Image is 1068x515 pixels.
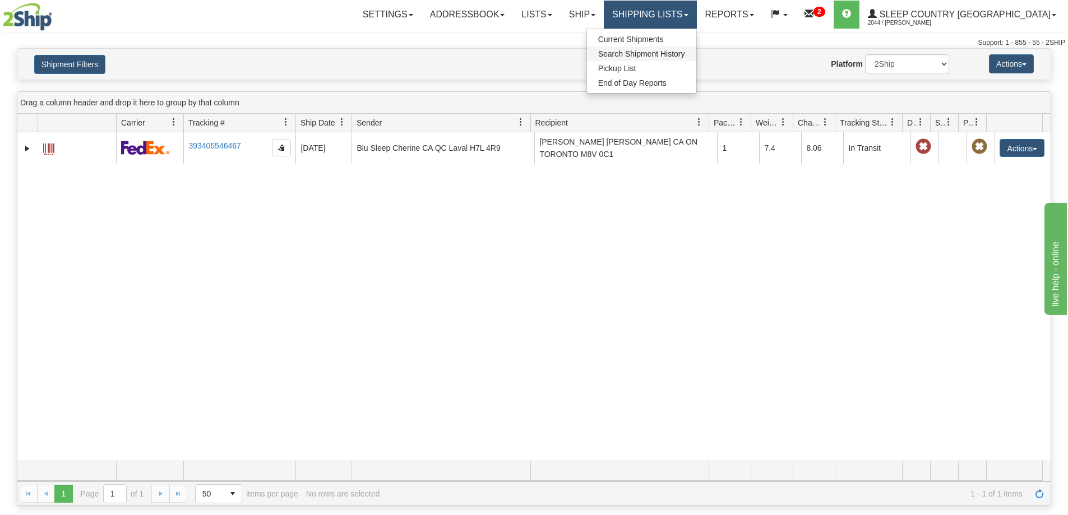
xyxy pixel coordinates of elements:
[195,484,242,503] span: Page sizes drop down
[352,132,534,164] td: Blu Sleep Cherine CA QC Laval H7L 4R9
[801,132,843,164] td: 8.06
[188,117,225,128] span: Tracking #
[796,1,834,29] a: 2
[587,61,696,76] a: Pickup List
[813,7,825,17] sup: 2
[1030,485,1048,503] a: Refresh
[868,17,952,29] span: 2044 / [PERSON_NAME]
[756,117,779,128] span: Weight
[422,1,514,29] a: Addressbook
[354,1,422,29] a: Settings
[188,141,241,150] a: 393406546467
[714,117,737,128] span: Packages
[54,485,72,503] span: Page 1
[587,76,696,90] a: End of Day Reports
[164,113,183,132] a: Carrier filter column settings
[121,117,145,128] span: Carrier
[121,141,170,155] img: 2 - FedEx Express®
[43,138,54,156] a: Label
[759,132,801,164] td: 7.4
[1042,200,1067,314] iframe: chat widget
[717,132,759,164] td: 1
[511,113,530,132] a: Sender filter column settings
[972,139,987,155] span: Pickup Not Assigned
[843,132,910,164] td: In Transit
[963,117,973,128] span: Pickup Status
[774,113,793,132] a: Weight filter column settings
[587,32,696,47] a: Current Shipments
[332,113,352,132] a: Ship Date filter column settings
[598,64,636,73] span: Pickup List
[104,485,126,503] input: Page 1
[587,47,696,61] a: Search Shipment History
[598,35,664,44] span: Current Shipments
[387,489,1023,498] span: 1 - 1 of 1 items
[3,38,1065,48] div: Support: 1 - 855 - 55 - 2SHIP
[3,3,52,31] img: logo2044.jpg
[513,1,560,29] a: Lists
[935,117,945,128] span: Shipment Issues
[877,10,1051,19] span: Sleep Country [GEOGRAPHIC_DATA]
[34,55,105,74] button: Shipment Filters
[295,132,352,164] td: [DATE]
[840,117,889,128] span: Tracking Status
[883,113,902,132] a: Tracking Status filter column settings
[1000,139,1044,157] button: Actions
[816,113,835,132] a: Charge filter column settings
[8,7,104,20] div: live help - online
[989,54,1034,73] button: Actions
[202,488,217,499] span: 50
[276,113,295,132] a: Tracking # filter column settings
[916,139,931,155] span: Late
[697,1,762,29] a: Reports
[272,140,291,156] button: Copy to clipboard
[732,113,751,132] a: Packages filter column settings
[598,49,685,58] span: Search Shipment History
[939,113,958,132] a: Shipment Issues filter column settings
[967,113,986,132] a: Pickup Status filter column settings
[798,117,821,128] span: Charge
[859,1,1065,29] a: Sleep Country [GEOGRAPHIC_DATA] 2044 / [PERSON_NAME]
[604,1,696,29] a: Shipping lists
[690,113,709,132] a: Recipient filter column settings
[534,132,717,164] td: [PERSON_NAME] [PERSON_NAME] CA ON TORONTO M8V 0C1
[907,117,917,128] span: Delivery Status
[831,58,863,69] label: Platform
[561,1,604,29] a: Ship
[357,117,382,128] span: Sender
[81,484,144,503] span: Page of 1
[195,484,298,503] span: items per page
[911,113,930,132] a: Delivery Status filter column settings
[598,78,667,87] span: End of Day Reports
[17,92,1051,114] div: grid grouping header
[224,485,242,503] span: select
[22,143,33,154] a: Expand
[300,117,335,128] span: Ship Date
[306,489,380,498] div: No rows are selected
[535,117,568,128] span: Recipient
